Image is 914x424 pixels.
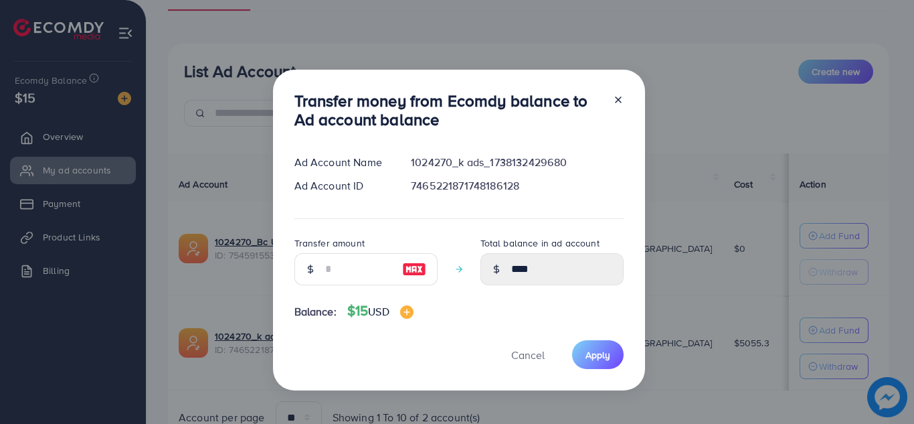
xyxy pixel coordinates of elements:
img: image [402,261,426,277]
button: Apply [572,340,624,369]
h4: $15 [347,303,414,320]
div: Ad Account ID [284,178,401,194]
span: Balance: [294,304,337,320]
div: 1024270_k ads_1738132429680 [400,155,634,170]
div: Ad Account Name [284,155,401,170]
span: Cancel [511,348,545,362]
label: Transfer amount [294,236,365,250]
h3: Transfer money from Ecomdy balance to Ad account balance [294,91,602,130]
span: Apply [585,348,610,362]
span: USD [368,304,389,319]
label: Total balance in ad account [480,236,600,250]
button: Cancel [494,340,561,369]
div: 7465221871748186128 [400,178,634,194]
img: image [400,305,414,319]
